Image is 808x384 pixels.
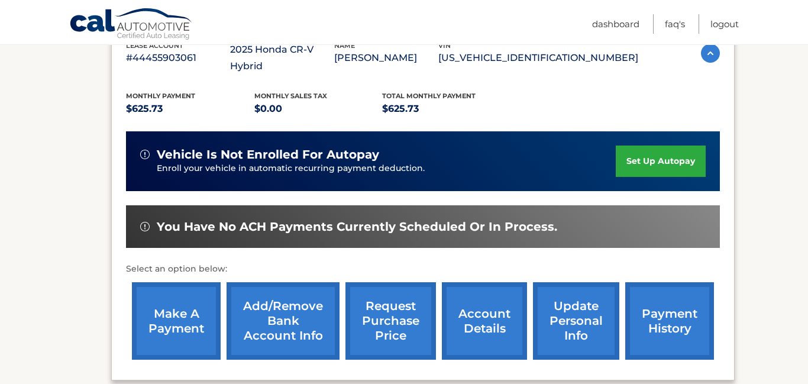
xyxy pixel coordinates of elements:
[625,282,714,360] a: payment history
[345,282,436,360] a: request purchase price
[616,146,706,177] a: set up autopay
[254,101,383,117] p: $0.00
[710,14,739,34] a: Logout
[334,50,438,66] p: [PERSON_NAME]
[665,14,685,34] a: FAQ's
[140,222,150,231] img: alert-white.svg
[126,50,230,66] p: #44455903061
[126,101,254,117] p: $625.73
[254,92,327,100] span: Monthly sales Tax
[442,282,527,360] a: account details
[382,101,510,117] p: $625.73
[126,92,195,100] span: Monthly Payment
[592,14,639,34] a: Dashboard
[157,220,557,234] span: You have no ACH payments currently scheduled or in process.
[533,282,619,360] a: update personal info
[126,262,720,276] p: Select an option below:
[157,147,379,162] span: vehicle is not enrolled for autopay
[140,150,150,159] img: alert-white.svg
[126,41,183,50] span: lease account
[438,50,638,66] p: [US_VEHICLE_IDENTIFICATION_NUMBER]
[701,44,720,63] img: accordion-active.svg
[382,92,476,100] span: Total Monthly Payment
[230,41,334,75] p: 2025 Honda CR-V Hybrid
[438,41,451,50] span: vin
[227,282,340,360] a: Add/Remove bank account info
[132,282,221,360] a: make a payment
[334,41,355,50] span: name
[157,162,616,175] p: Enroll your vehicle in automatic recurring payment deduction.
[69,8,193,42] a: Cal Automotive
